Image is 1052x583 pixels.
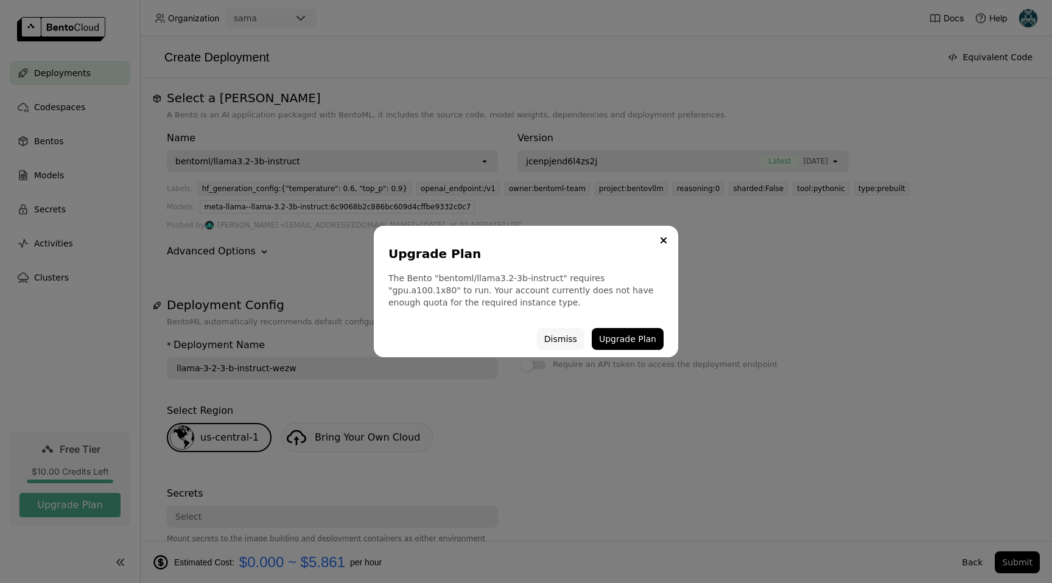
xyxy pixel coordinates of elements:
div: Upgrade Plan [388,245,659,262]
button: Upgrade Plan [592,328,664,350]
div: dialog [374,226,678,357]
button: Dismiss [537,328,584,350]
div: The Bento "bentoml/llama3.2-3b-instruct" requires "gpu.a100.1x80" to run. Your account currently ... [388,272,664,309]
button: Close [656,233,671,248]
